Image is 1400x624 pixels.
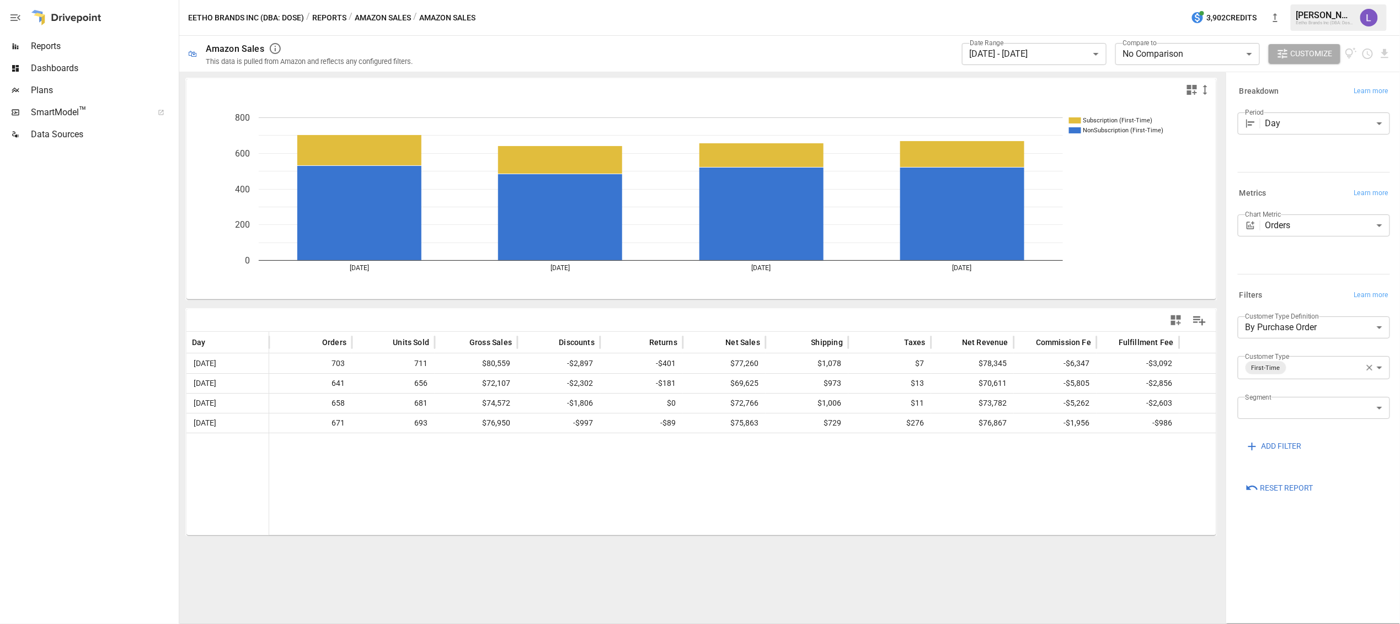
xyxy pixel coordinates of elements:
[245,255,250,266] text: 0
[31,62,177,75] span: Dashboards
[188,11,304,25] button: Eetho Brands Inc (DBA: Dose)
[1019,394,1091,413] span: -$5,262
[188,49,197,59] div: 🛍
[312,11,346,25] button: Reports
[953,264,972,272] text: [DATE]
[306,335,321,350] button: Sort
[1246,311,1319,321] label: Customer Type Definition
[306,11,310,25] div: /
[355,11,411,25] button: Amazon Sales
[1207,11,1257,25] span: 3,902 Credits
[235,112,250,123] text: 800
[945,335,961,350] button: Sort
[1102,374,1174,393] span: -$2,856
[606,374,677,393] span: -$181
[1378,47,1391,60] button: Download report
[1238,316,1390,338] div: By Purchase Order
[1269,44,1340,64] button: Customize
[1246,107,1264,117] label: Period
[440,354,512,373] span: $80,559
[795,335,810,350] button: Sort
[1185,374,1257,393] span: $0
[688,413,760,433] span: $75,863
[1019,354,1091,373] span: -$6,347
[771,374,843,393] span: $973
[752,264,771,272] text: [DATE]
[1247,362,1285,374] span: First-Time
[357,413,429,433] span: 693
[1238,478,1321,498] button: Reset Report
[962,43,1107,65] div: [DATE] - [DATE]
[688,374,760,393] span: $69,625
[1354,86,1388,97] span: Learn more
[192,354,218,373] span: [DATE]
[275,354,346,373] span: 703
[206,44,264,54] div: Amazon Sales
[207,335,222,350] button: Sort
[1264,7,1286,29] button: New version available, click to update!
[192,337,206,348] span: Day
[1102,394,1174,413] span: -$2,603
[440,394,512,413] span: $74,572
[551,264,570,272] text: [DATE]
[725,337,760,348] span: Net Sales
[275,394,346,413] span: 658
[523,413,595,433] span: -$997
[649,337,677,348] span: Returns
[688,354,760,373] span: $77,260
[1083,127,1164,134] text: NonSubscription (First-Time)
[235,219,250,230] text: 200
[1019,374,1091,393] span: -$5,805
[1123,38,1157,47] label: Compare to
[350,264,369,272] text: [DATE]
[1238,437,1310,456] button: ADD FILTER
[376,335,392,350] button: Sort
[1102,413,1174,433] span: -$986
[633,335,648,350] button: Sort
[275,413,346,433] span: 671
[1102,335,1118,350] button: Sort
[1354,2,1385,33] button: Lindsay North
[854,394,926,413] span: $11
[688,394,760,413] span: $72,766
[523,354,595,373] span: -$2,897
[206,57,413,66] div: This data is pulled from Amazon and reflects any configured filters.
[1019,413,1091,433] span: -$1,956
[962,337,1008,348] span: Net Revenue
[235,184,250,195] text: 400
[1296,10,1354,20] div: [PERSON_NAME]
[1296,20,1354,25] div: Eetho Brands Inc (DBA: Dose)
[1291,47,1333,61] span: Customize
[523,374,595,393] span: -$2,302
[1354,188,1388,199] span: Learn more
[192,394,218,413] span: [DATE]
[606,394,677,413] span: $0
[1239,289,1263,302] h6: Filters
[1102,354,1174,373] span: -$3,092
[186,101,1217,299] svg: A chart.
[1185,413,1257,433] span: $0
[31,40,177,53] span: Reports
[349,11,352,25] div: /
[606,354,677,373] span: -$401
[1187,8,1262,28] button: 3,902Credits
[1083,117,1153,124] text: Subscription (First-Time)
[440,374,512,393] span: $72,107
[1019,335,1035,350] button: Sort
[1260,481,1313,495] span: Reset Report
[469,337,512,348] span: Gross Sales
[1360,9,1378,26] img: Lindsay North
[888,335,903,350] button: Sort
[1262,439,1302,453] span: ADD FILTER
[1246,209,1281,219] label: Chart Metric
[453,335,468,350] button: Sort
[1246,352,1290,361] label: Customer Type
[937,413,1008,433] span: $76,867
[1185,394,1257,413] span: $0
[79,104,87,118] span: ™
[322,337,346,348] span: Orders
[1239,85,1279,98] h6: Breakdown
[606,413,677,433] span: -$89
